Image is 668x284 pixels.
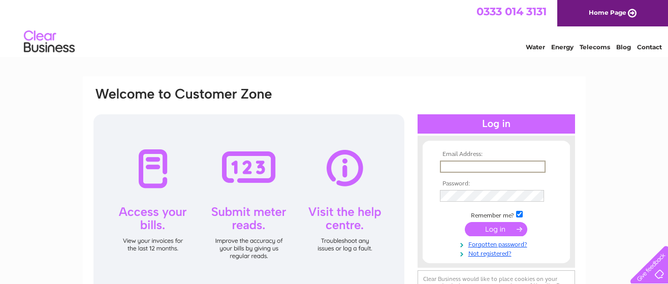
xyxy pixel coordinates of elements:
a: Energy [551,43,574,51]
a: Telecoms [580,43,610,51]
a: Blog [616,43,631,51]
img: logo.png [23,26,75,57]
input: Submit [465,222,527,236]
th: Email Address: [437,151,555,158]
div: Clear Business is a trading name of Verastar Limited (registered in [GEOGRAPHIC_DATA] No. 3667643... [94,6,575,49]
th: Password: [437,180,555,187]
a: Not registered? [440,248,555,258]
a: Forgotten password? [440,239,555,248]
a: Water [526,43,545,51]
a: Contact [637,43,662,51]
a: 0333 014 3131 [476,5,547,18]
td: Remember me? [437,209,555,219]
